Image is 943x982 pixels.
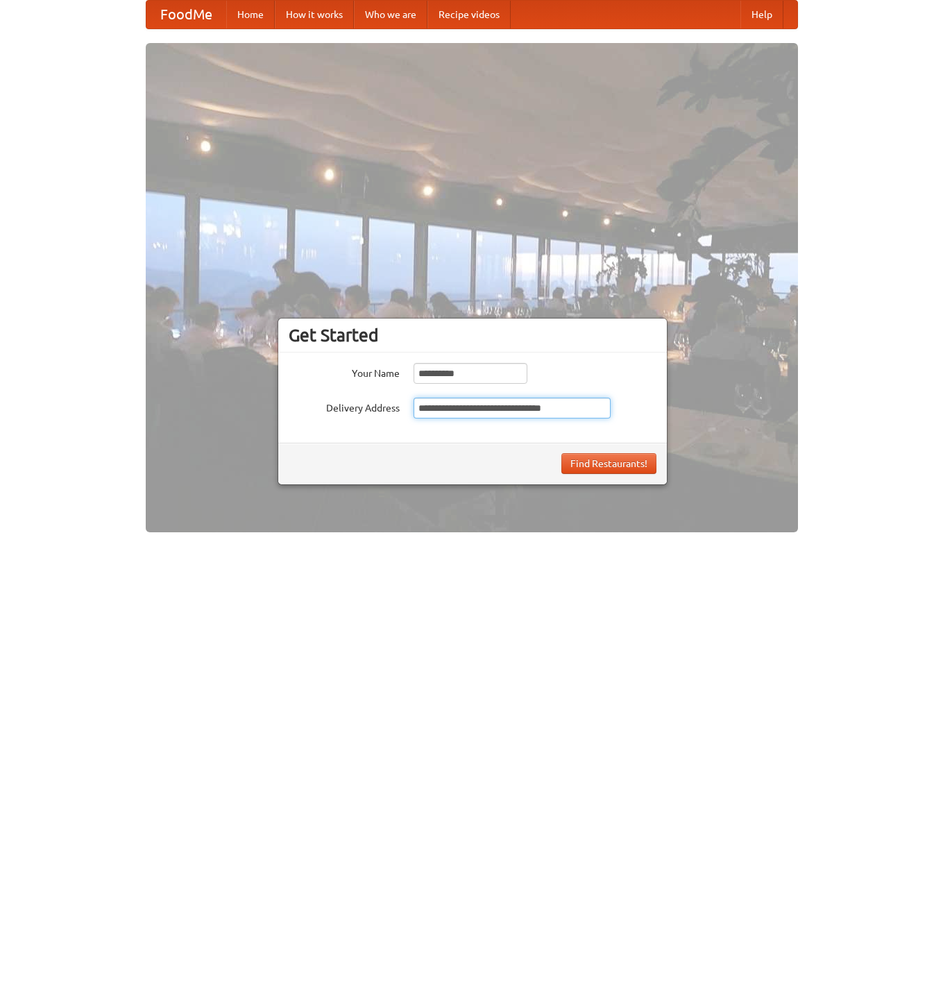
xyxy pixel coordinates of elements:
label: Your Name [289,363,400,380]
a: FoodMe [146,1,226,28]
a: Recipe videos [427,1,511,28]
h3: Get Started [289,325,656,346]
a: Who we are [354,1,427,28]
label: Delivery Address [289,398,400,415]
a: How it works [275,1,354,28]
a: Home [226,1,275,28]
a: Help [740,1,783,28]
button: Find Restaurants! [561,453,656,474]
